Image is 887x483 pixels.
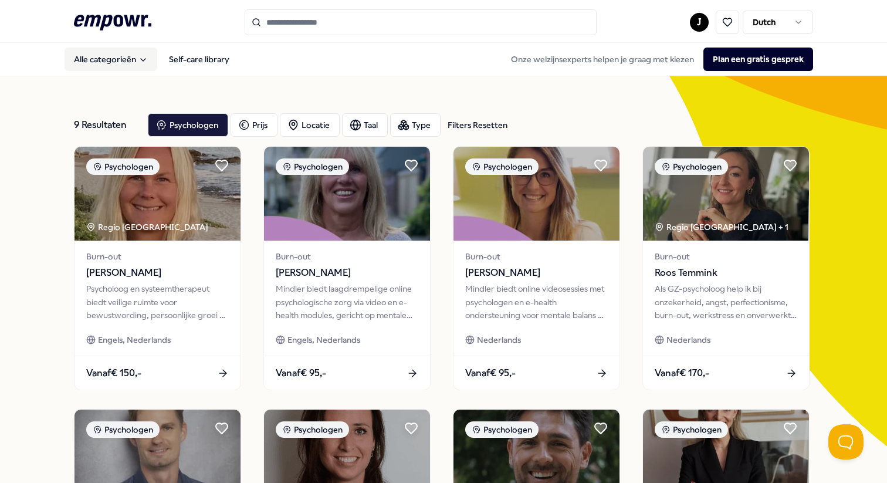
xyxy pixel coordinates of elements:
[65,48,157,71] button: Alle categorieën
[465,366,516,381] span: Vanaf € 95,-
[643,147,809,241] img: package image
[448,119,507,131] div: Filters Resetten
[655,265,797,281] span: Roos Temmink
[655,158,728,175] div: Psychologen
[502,48,813,71] div: Onze welzijnsexperts helpen je graag met kiezen
[65,48,239,71] nav: Main
[655,282,797,322] div: Als GZ-psycholoog help ik bij onzekerheid, angst, perfectionisme, burn-out, werkstress en onverwe...
[465,250,608,263] span: Burn-out
[86,250,229,263] span: Burn-out
[264,147,430,241] img: package image
[655,366,709,381] span: Vanaf € 170,-
[342,113,388,137] button: Taal
[280,113,340,137] button: Locatie
[655,221,788,234] div: Regio [GEOGRAPHIC_DATA] + 1
[276,421,349,438] div: Psychologen
[642,146,810,390] a: package imagePsychologenRegio [GEOGRAPHIC_DATA] + 1Burn-outRoos TemminkAls GZ-psycholoog help ik ...
[86,221,210,234] div: Regio [GEOGRAPHIC_DATA]
[148,113,228,137] button: Psychologen
[276,282,418,322] div: Mindler biedt laagdrempelige online psychologische zorg via video en e-health modules, gericht op...
[276,158,349,175] div: Psychologen
[465,158,539,175] div: Psychologen
[276,366,326,381] span: Vanaf € 95,-
[703,48,813,71] button: Plan een gratis gesprek
[263,146,431,390] a: package imagePsychologenBurn-out[PERSON_NAME]Mindler biedt laagdrempelige online psychologische z...
[276,265,418,281] span: [PERSON_NAME]
[390,113,441,137] button: Type
[86,265,229,281] span: [PERSON_NAME]
[477,333,521,346] span: Nederlands
[655,421,728,438] div: Psychologen
[86,158,160,175] div: Psychologen
[655,250,797,263] span: Burn-out
[287,333,360,346] span: Engels, Nederlands
[666,333,710,346] span: Nederlands
[86,421,160,438] div: Psychologen
[828,424,864,460] iframe: Help Scout Beacon - Open
[690,13,709,32] button: J
[465,282,608,322] div: Mindler biedt online videosessies met psychologen en e-health ondersteuning voor mentale balans e...
[86,366,141,381] span: Vanaf € 150,-
[231,113,277,137] button: Prijs
[86,282,229,322] div: Psycholoog en systeemtherapeut biedt veilige ruimte voor bewustwording, persoonlijke groei en men...
[276,250,418,263] span: Burn-out
[74,113,138,137] div: 9 Resultaten
[453,147,619,241] img: package image
[245,9,597,35] input: Search for products, categories or subcategories
[98,333,171,346] span: Engels, Nederlands
[453,146,620,390] a: package imagePsychologenBurn-out[PERSON_NAME]Mindler biedt online videosessies met psychologen en...
[465,421,539,438] div: Psychologen
[75,147,241,241] img: package image
[74,146,241,390] a: package imagePsychologenRegio [GEOGRAPHIC_DATA] Burn-out[PERSON_NAME]Psycholoog en systeemtherape...
[160,48,239,71] a: Self-care library
[465,265,608,281] span: [PERSON_NAME]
